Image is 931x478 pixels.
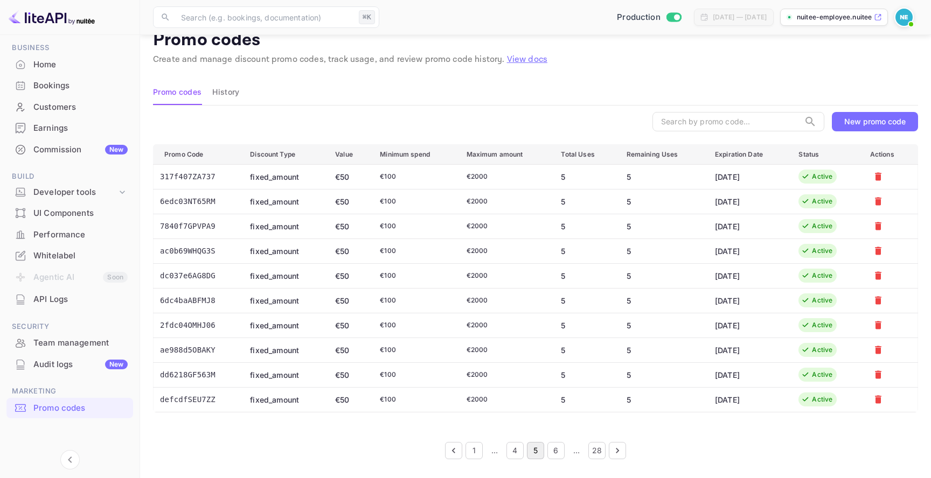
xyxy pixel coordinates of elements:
td: 5 [552,238,617,263]
td: 5 [618,263,706,288]
div: [DATE] — [DATE] [713,12,767,22]
td: fixed_amount [241,387,326,412]
img: nuitee employee [895,9,913,26]
td: 5 [618,338,706,362]
th: Expiration Date [706,144,790,164]
td: fixed_amount [241,338,326,362]
span: Marketing [6,385,133,397]
td: fixed_amount [241,214,326,238]
button: Mark for deletion [870,391,886,407]
p: Create and manage discount promo codes, track usage, and review promo code history. [153,53,918,66]
td: 5 [618,288,706,313]
td: € 50 [326,288,371,313]
button: Mark for deletion [870,292,886,308]
td: defcdfSEU7ZZ [154,387,242,412]
td: 5 [552,189,617,214]
div: Active [812,196,832,206]
div: Active [812,172,832,181]
div: Earnings [6,118,133,139]
td: 5 [618,387,706,412]
td: € 50 [326,387,371,412]
td: fixed_amount [241,238,326,263]
td: fixed_amount [241,362,326,387]
td: [DATE] [706,362,790,387]
div: Active [812,246,832,256]
div: Team management [6,333,133,354]
div: € 2000 [467,370,544,379]
img: LiteAPI logo [9,9,95,26]
td: 5 [618,238,706,263]
button: Go to page 4 [506,442,524,459]
td: fixed_amount [241,189,326,214]
div: € 2000 [467,196,544,206]
div: € 100 [380,271,449,280]
td: 5 [552,338,617,362]
td: [DATE] [706,338,790,362]
td: [DATE] [706,214,790,238]
td: € 50 [326,263,371,288]
a: API Logs [6,289,133,309]
div: Performance [6,224,133,245]
td: 5 [618,189,706,214]
td: 5 [618,164,706,189]
div: € 2000 [467,320,544,330]
div: Customers [6,97,133,118]
div: Home [33,59,128,71]
td: 7840f7GPVPA9 [154,214,242,238]
a: Performance [6,224,133,244]
div: Audit logs [33,359,128,371]
td: 2fdc04OMHJ06 [154,313,242,338]
div: Active [812,296,832,305]
p: Promo codes [153,30,918,51]
td: [DATE] [706,288,790,313]
th: Actions [861,144,918,164]
th: Status [790,144,861,164]
a: Audit logsNew [6,354,133,374]
div: Active [812,271,832,280]
button: Go to previous page [445,442,462,459]
span: Security [6,321,133,333]
div: Active [812,221,832,231]
div: € 2000 [467,221,544,231]
div: Promo codes [6,398,133,419]
td: 317f407ZA737 [154,164,242,189]
div: Active [812,395,832,404]
div: € 100 [380,395,449,404]
div: … [568,445,585,456]
th: Promo Code [154,144,242,164]
div: € 100 [380,196,449,206]
td: 5 [618,214,706,238]
td: 5 [618,362,706,387]
button: Collapse navigation [60,450,80,469]
div: Audit logsNew [6,354,133,375]
button: Mark for deletion [870,367,886,383]
div: € 100 [380,345,449,355]
button: Go to page 28 [588,442,606,459]
div: Switch to Sandbox mode [613,11,685,24]
div: Developer tools [33,186,117,199]
td: € 50 [326,338,371,362]
div: Whitelabel [33,250,128,262]
td: [DATE] [706,263,790,288]
button: New promo code [832,112,918,131]
div: API Logs [33,293,128,306]
div: Bookings [6,75,133,96]
div: € 100 [380,370,449,379]
td: 6edc03NT65RM [154,189,242,214]
span: Production [617,11,661,24]
button: Mark for deletion [870,243,886,259]
nav: pagination navigation [153,442,918,459]
button: Mark for deletion [870,317,886,333]
a: Bookings [6,75,133,95]
a: Earnings [6,118,133,138]
td: 5 [552,263,617,288]
div: € 2000 [467,395,544,404]
div: € 2000 [467,246,544,256]
a: Whitelabel [6,245,133,265]
div: UI Components [33,207,128,220]
div: € 100 [380,172,449,181]
button: Mark for deletion [870,168,886,185]
div: API Logs [6,289,133,310]
div: € 100 [380,246,449,256]
div: Whitelabel [6,245,133,266]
